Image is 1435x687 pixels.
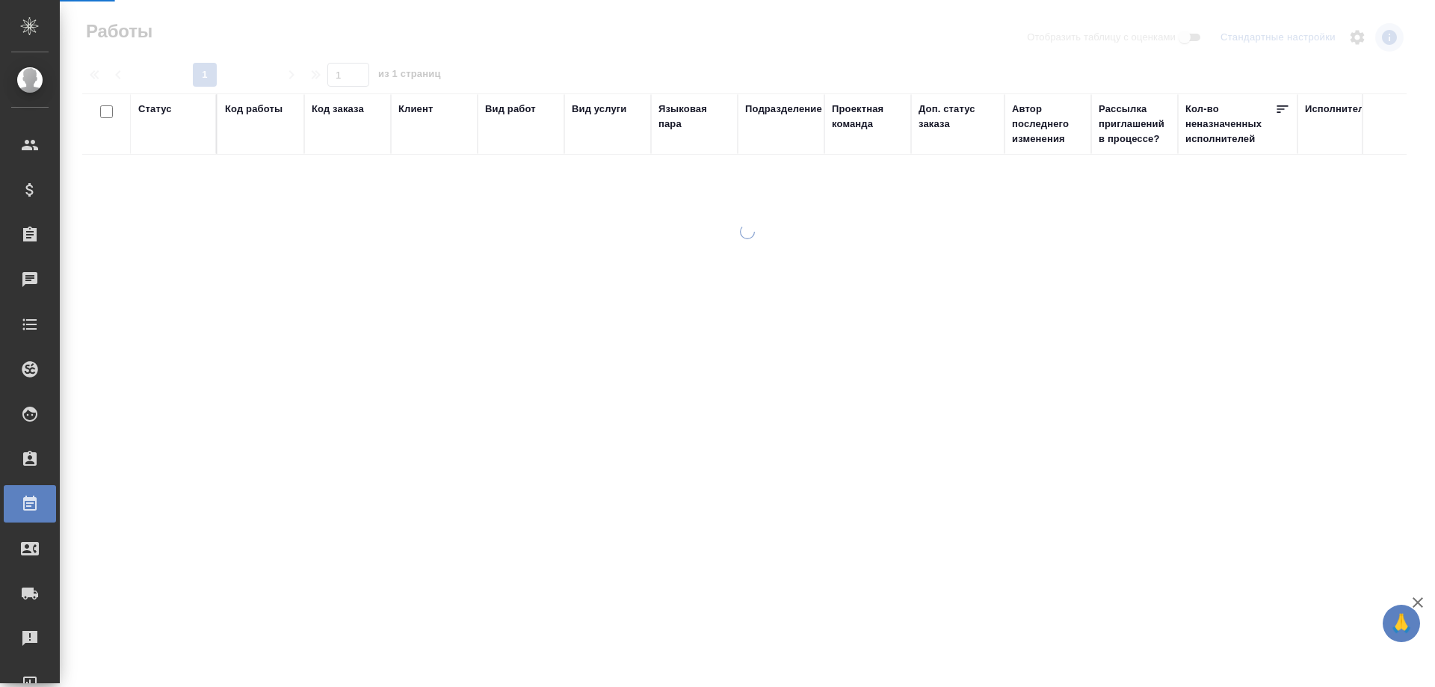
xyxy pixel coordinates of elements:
div: Код работы [225,102,283,117]
div: Доп. статус заказа [919,102,997,132]
div: Автор последнего изменения [1012,102,1084,147]
div: Код заказа [312,102,364,117]
button: 🙏 [1383,605,1420,642]
div: Вид услуги [572,102,627,117]
div: Подразделение [745,102,822,117]
div: Языковая пара [658,102,730,132]
div: Вид работ [485,102,536,117]
div: Статус [138,102,172,117]
div: Рассылка приглашений в процессе? [1099,102,1170,147]
div: Кол-во неназначенных исполнителей [1185,102,1275,147]
div: Проектная команда [832,102,904,132]
div: Исполнитель [1305,102,1371,117]
span: 🙏 [1389,608,1414,639]
div: Клиент [398,102,433,117]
